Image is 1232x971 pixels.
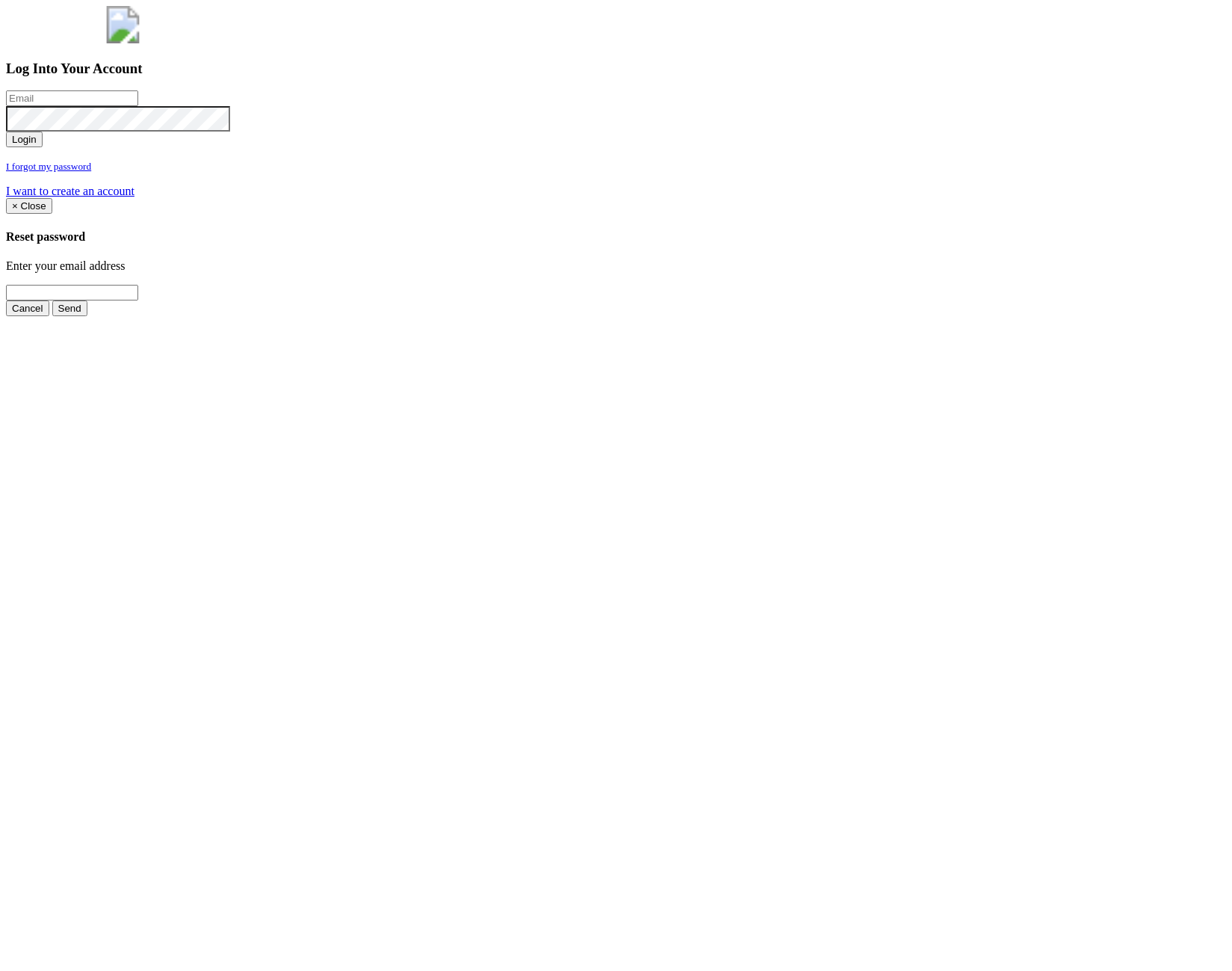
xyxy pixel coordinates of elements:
[6,185,134,197] a: I want to create an account
[6,259,1226,273] p: Enter your email address
[6,132,43,147] button: Login
[6,300,49,316] button: Cancel
[6,159,91,172] a: I forgot my password
[6,161,91,172] small: I forgot my password
[6,230,1226,244] h4: Reset password
[6,90,138,106] input: Email
[21,200,46,212] span: Close
[12,200,18,212] span: ×
[6,61,1226,77] h3: Log Into Your Account
[52,300,87,316] button: Send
